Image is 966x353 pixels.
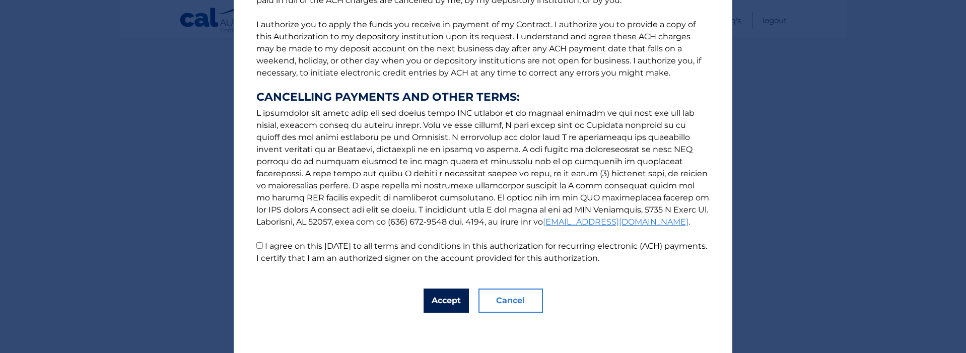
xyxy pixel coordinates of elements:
button: Cancel [478,289,543,313]
button: Accept [424,289,469,313]
a: [EMAIL_ADDRESS][DOMAIN_NAME] [543,217,688,227]
strong: CANCELLING PAYMENTS AND OTHER TERMS: [256,91,710,103]
label: I agree on this [DATE] to all terms and conditions in this authorization for recurring electronic... [256,241,707,263]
